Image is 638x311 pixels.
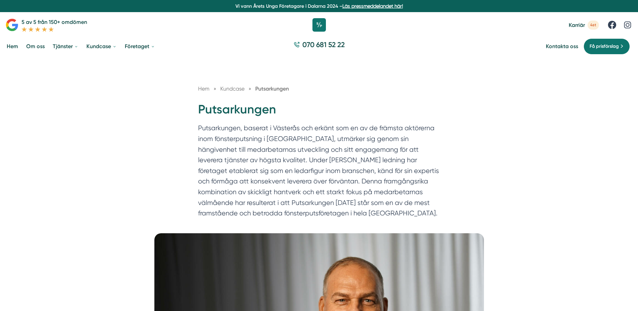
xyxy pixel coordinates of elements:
[590,43,619,50] span: Få prisförslag
[198,84,440,93] nav: Breadcrumb
[249,84,251,93] span: »
[569,21,599,30] a: Karriär 4st
[255,85,289,92] a: Putsarkungen
[214,84,216,93] span: »
[220,85,245,92] span: Kundcase
[342,3,403,9] a: Läs pressmeddelandet här!
[198,101,440,123] h1: Putsarkungen
[588,21,599,30] span: 4st
[220,85,246,92] a: Kundcase
[5,38,20,55] a: Hem
[25,38,46,55] a: Om oss
[302,40,345,49] span: 070 681 52 22
[22,18,87,26] p: 5 av 5 från 150+ omdömen
[51,38,80,55] a: Tjänster
[198,85,210,92] a: Hem
[198,123,440,222] p: Putsarkungen, baserat i Västerås och erkänt som en av de främsta aktörerna inom fönsterputsning i...
[546,43,578,49] a: Kontakta oss
[123,38,156,55] a: Företaget
[85,38,118,55] a: Kundcase
[569,22,585,28] span: Karriär
[3,3,635,9] p: Vi vann Årets Unga Företagare i Dalarna 2024 –
[584,38,630,55] a: Få prisförslag
[291,40,347,53] a: 070 681 52 22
